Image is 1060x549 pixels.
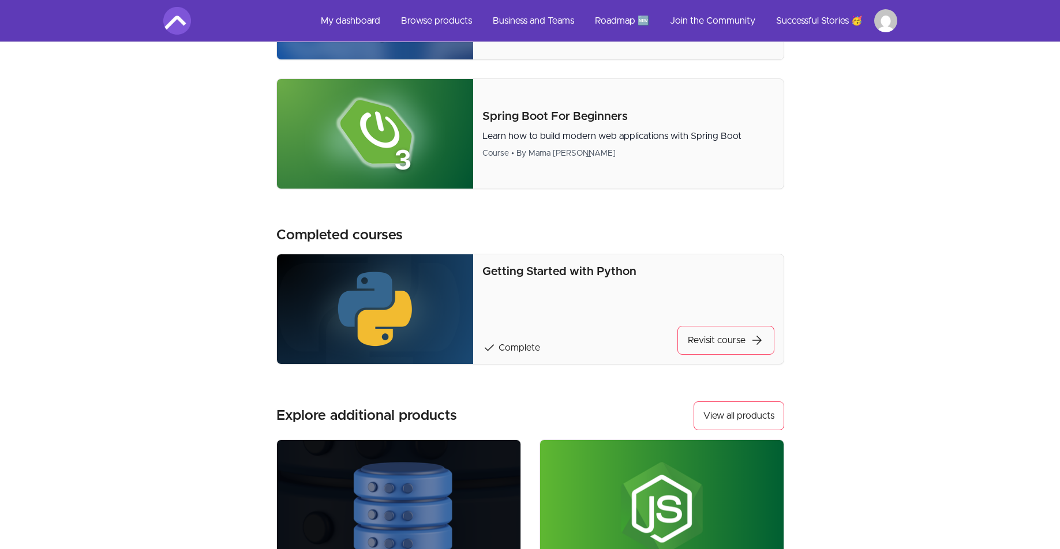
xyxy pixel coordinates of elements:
[163,7,191,35] img: Amigoscode logo
[874,9,897,32] img: Profile image for k x
[312,7,897,35] nav: Main
[586,7,658,35] a: Roadmap 🆕
[482,341,496,355] span: check
[482,264,774,280] p: Getting Started with Python
[277,254,474,364] img: Product image for Getting Started with Python
[392,7,481,35] a: Browse products
[750,333,764,347] span: arrow_forward
[276,78,784,189] a: Product image for Spring Boot For BeginnersSpring Boot For BeginnersLearn how to build modern web...
[482,148,774,159] div: Course • By Mama [PERSON_NAME]
[661,7,765,35] a: Join the Community
[482,108,774,125] p: Spring Boot For Beginners
[484,7,583,35] a: Business and Teams
[276,226,403,245] h3: Completed courses
[767,7,872,35] a: Successful Stories 🥳
[482,129,774,143] p: Learn how to build modern web applications with Spring Boot
[276,407,457,425] h3: Explore additional products
[677,326,774,355] a: Revisit coursearrow_forward
[694,401,784,430] a: View all products
[499,343,540,352] span: Complete
[277,79,474,189] img: Product image for Spring Boot For Beginners
[312,7,389,35] a: My dashboard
